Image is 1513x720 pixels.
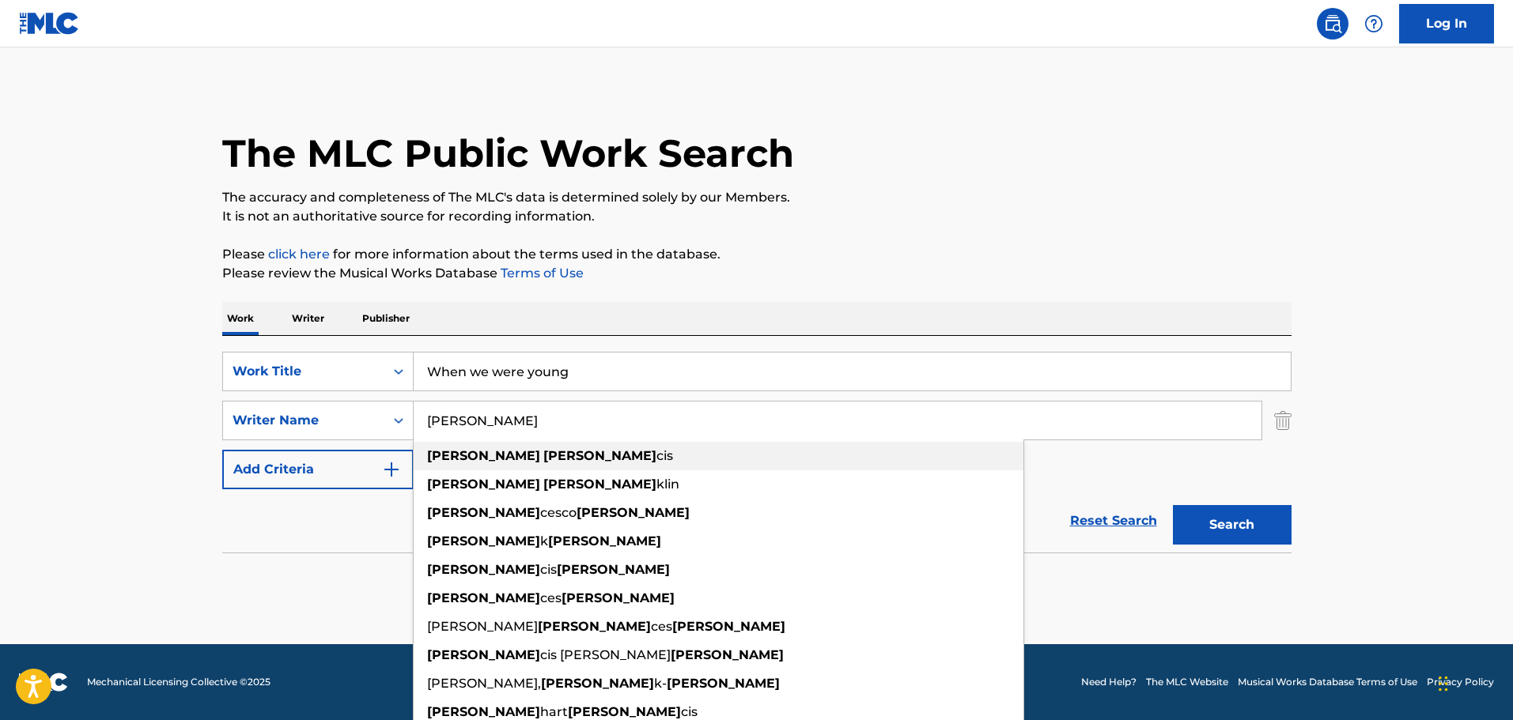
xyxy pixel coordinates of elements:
p: Work [222,302,259,335]
span: [PERSON_NAME], [427,676,541,691]
div: Work Title [233,362,375,381]
strong: [PERSON_NAME] [672,619,785,634]
span: cis [540,562,557,577]
a: Reset Search [1062,503,1165,538]
div: Help [1358,8,1390,40]
strong: [PERSON_NAME] [427,562,540,577]
iframe: Chat Widget [1434,644,1513,720]
strong: [PERSON_NAME] [538,619,651,634]
button: Search [1173,505,1292,545]
strong: [PERSON_NAME] [543,448,656,463]
a: The MLC Website [1146,675,1228,689]
p: Please review the Musical Works Database [222,264,1292,283]
a: Log In [1399,4,1494,43]
p: It is not an authoritative source for recording information. [222,207,1292,226]
span: cesco [540,505,577,520]
img: Delete Criterion [1274,401,1292,440]
span: cis [PERSON_NAME] [540,647,671,662]
span: ces [651,619,672,634]
strong: [PERSON_NAME] [557,562,670,577]
span: k- [654,676,667,691]
strong: [PERSON_NAME] [427,533,540,548]
div: Writer Name [233,411,375,430]
a: click here [268,247,330,262]
span: cis [656,448,673,463]
span: ces [540,590,562,605]
a: Public Search [1317,8,1348,40]
strong: [PERSON_NAME] [427,505,540,520]
p: The accuracy and completeness of The MLC's data is determined solely by our Members. [222,188,1292,207]
p: Please for more information about the terms used in the database. [222,245,1292,264]
strong: [PERSON_NAME] [427,647,540,662]
strong: [PERSON_NAME] [427,448,540,463]
strong: [PERSON_NAME] [671,647,784,662]
span: k [540,533,548,548]
a: Privacy Policy [1427,675,1494,689]
h1: The MLC Public Work Search [222,130,794,177]
strong: [PERSON_NAME] [577,505,690,520]
span: klin [656,477,679,492]
strong: [PERSON_NAME] [541,676,654,691]
a: Need Help? [1081,675,1137,689]
p: Publisher [357,302,414,335]
strong: [PERSON_NAME] [568,704,681,719]
a: Terms of Use [497,266,584,281]
p: Writer [287,302,329,335]
strong: [PERSON_NAME] [427,704,540,719]
div: Drag [1439,660,1448,707]
span: hart [540,704,568,719]
span: Mechanical Licensing Collective © 2025 [87,675,270,689]
strong: [PERSON_NAME] [667,676,780,691]
span: [PERSON_NAME] [427,619,538,634]
span: cis [681,704,698,719]
form: Search Form [222,352,1292,552]
strong: [PERSON_NAME] [427,477,540,492]
img: MLC Logo [19,12,80,35]
img: logo [19,673,68,692]
a: Musical Works Database Terms of Use [1238,675,1417,689]
strong: [PERSON_NAME] [548,533,661,548]
img: search [1323,14,1342,33]
img: help [1364,14,1383,33]
strong: [PERSON_NAME] [562,590,675,605]
strong: [PERSON_NAME] [543,477,656,492]
button: Add Criteria [222,450,414,489]
strong: [PERSON_NAME] [427,590,540,605]
img: 9d2ae6d4665cec9f34b9.svg [382,460,401,479]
